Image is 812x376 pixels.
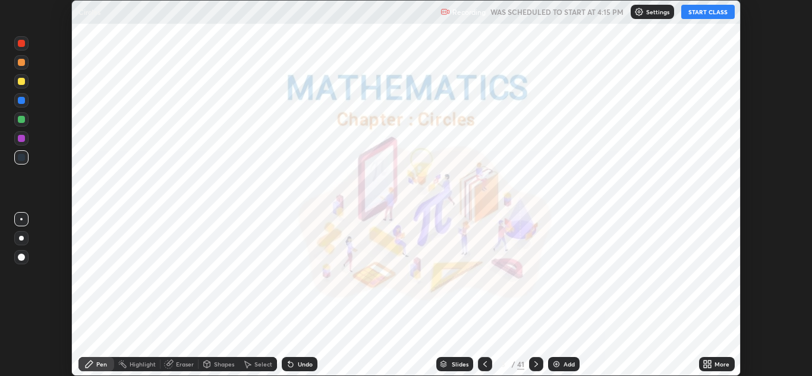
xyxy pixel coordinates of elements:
p: Recording [452,8,486,17]
p: Settings [646,9,669,15]
div: / [511,361,515,368]
div: 3 [497,361,509,368]
img: class-settings-icons [634,7,644,17]
div: Pen [96,361,107,367]
div: Slides [452,361,468,367]
div: Undo [298,361,313,367]
button: START CLASS [681,5,735,19]
div: Highlight [130,361,156,367]
img: add-slide-button [552,359,561,369]
div: Eraser [176,361,194,367]
div: 41 [517,359,524,369]
div: More [715,361,729,367]
p: Circles [78,7,100,17]
div: Shapes [214,361,234,367]
img: recording.375f2c34.svg [440,7,450,17]
div: Add [564,361,575,367]
div: Select [254,361,272,367]
h5: WAS SCHEDULED TO START AT 4:15 PM [490,7,624,17]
